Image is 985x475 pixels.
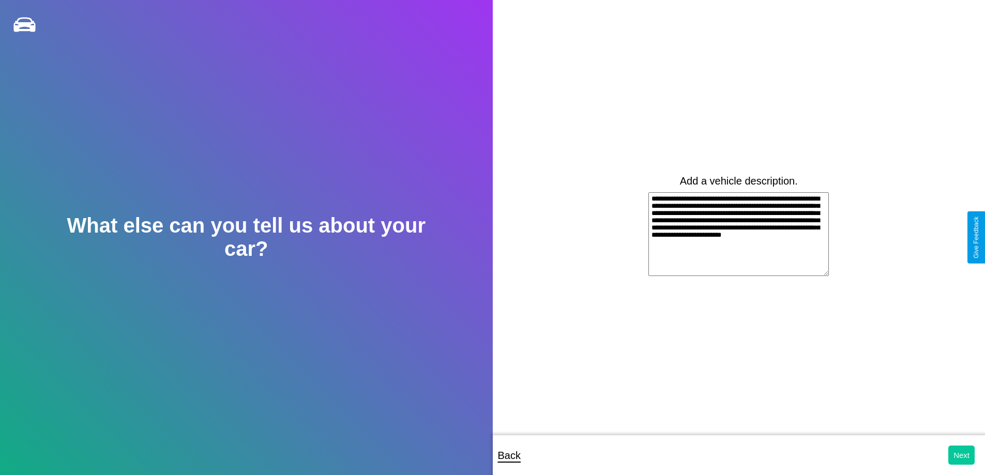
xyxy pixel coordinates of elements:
[49,214,443,261] h2: What else can you tell us about your car?
[973,217,980,258] div: Give Feedback
[498,446,521,465] p: Back
[948,446,975,465] button: Next
[680,175,798,187] label: Add a vehicle description.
